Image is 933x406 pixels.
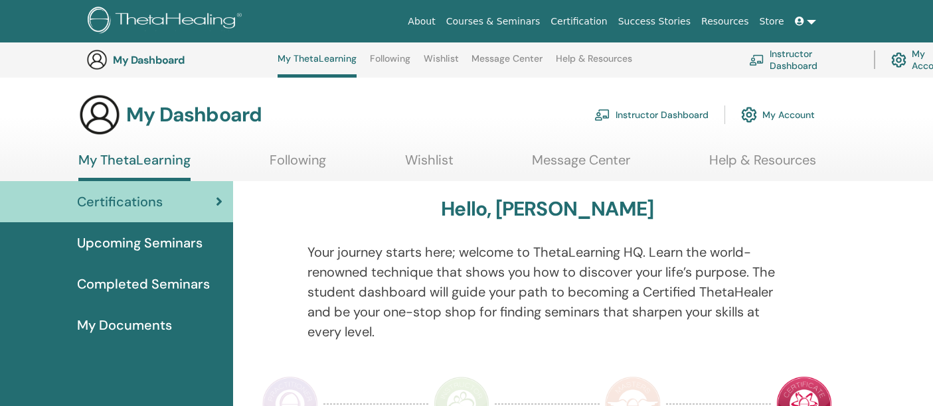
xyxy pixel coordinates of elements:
[556,53,632,74] a: Help & Resources
[402,9,440,34] a: About
[270,152,326,178] a: Following
[307,242,788,342] p: Your journey starts here; welcome to ThetaLearning HQ. Learn the world-renowned technique that sh...
[113,54,246,66] h3: My Dashboard
[613,9,696,34] a: Success Stories
[594,100,709,129] a: Instructor Dashboard
[696,9,754,34] a: Resources
[441,9,546,34] a: Courses & Seminars
[471,53,543,74] a: Message Center
[424,53,459,74] a: Wishlist
[77,274,210,294] span: Completed Seminars
[405,152,454,178] a: Wishlist
[441,197,653,221] h3: Hello, [PERSON_NAME]
[77,233,203,253] span: Upcoming Seminars
[741,103,757,126] img: cog.svg
[77,315,172,335] span: My Documents
[545,9,612,34] a: Certification
[370,53,410,74] a: Following
[126,103,262,127] h3: My Dashboard
[749,45,858,74] a: Instructor Dashboard
[78,152,191,181] a: My ThetaLearning
[741,100,815,129] a: My Account
[594,109,610,121] img: chalkboard-teacher.svg
[88,7,246,36] img: logo.png
[749,54,764,66] img: chalkboard-teacher.svg
[532,152,630,178] a: Message Center
[754,9,790,34] a: Store
[278,53,357,78] a: My ThetaLearning
[709,152,816,178] a: Help & Resources
[86,49,108,70] img: generic-user-icon.jpg
[78,94,121,136] img: generic-user-icon.jpg
[891,49,906,71] img: cog.svg
[77,192,163,212] span: Certifications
